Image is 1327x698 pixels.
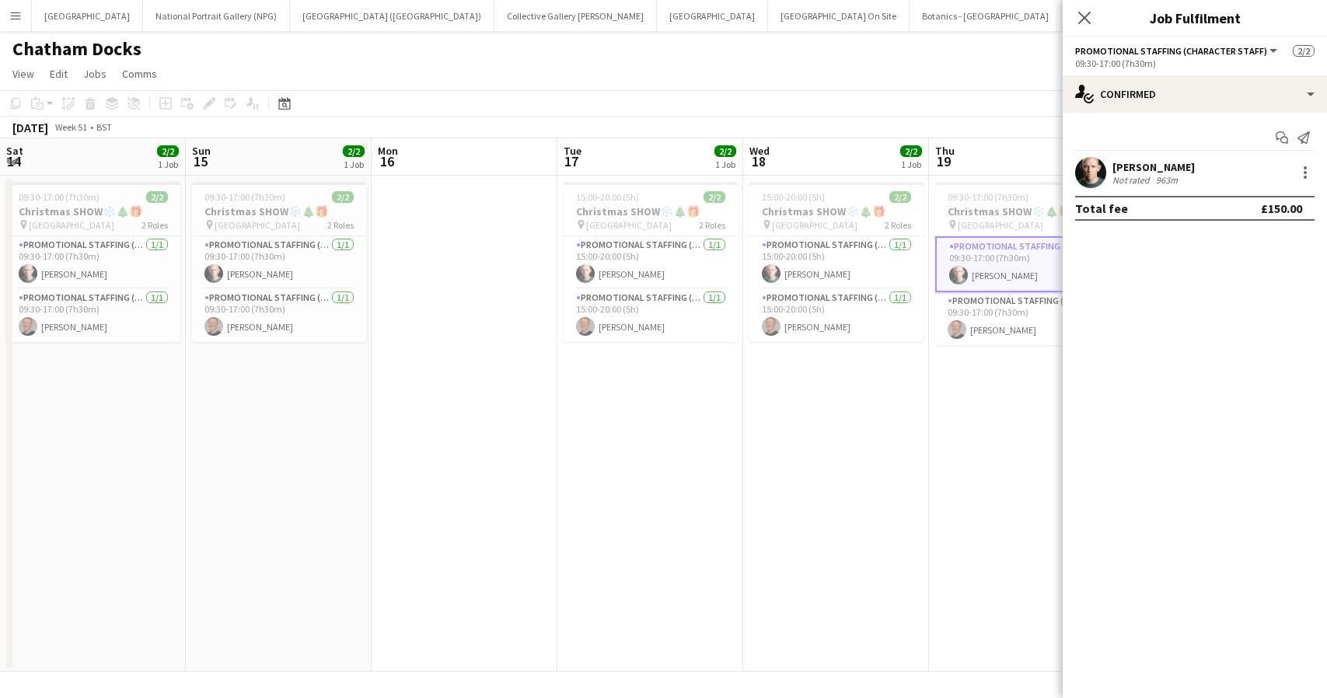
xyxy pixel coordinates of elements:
[749,204,924,218] h3: Christmas SHOW❄️🎄🎁
[564,236,738,289] app-card-role: Promotional Staffing (Character Staff)1/115:00-20:00 (5h)[PERSON_NAME]
[157,145,179,157] span: 2/2
[1112,160,1195,174] div: [PERSON_NAME]
[772,219,857,231] span: [GEOGRAPHIC_DATA]
[749,144,770,158] span: Wed
[51,121,90,133] span: Week 51
[935,182,1109,345] app-job-card: 09:30-17:00 (7h30m)2/2Christmas SHOW❄️🎄🎁 [GEOGRAPHIC_DATA]2 RolesPromotional Staffing (Character ...
[192,182,366,342] app-job-card: 09:30-17:00 (7h30m)2/2Christmas SHOW❄️🎄🎁 [GEOGRAPHIC_DATA]2 RolesPromotional Staffing (Character ...
[561,152,581,170] span: 17
[762,191,825,203] span: 15:00-20:00 (5h)
[19,191,100,203] span: 09:30-17:00 (7h30m)
[768,1,910,31] button: [GEOGRAPHIC_DATA] On Site
[6,64,40,84] a: View
[948,191,1028,203] span: 09:30-17:00 (7h30m)
[44,64,74,84] a: Edit
[564,182,738,342] app-job-card: 15:00-20:00 (5h)2/2Christmas SHOW❄️🎄🎁 [GEOGRAPHIC_DATA]2 RolesPromotional Staffing (Character Sta...
[889,191,911,203] span: 2/2
[935,144,955,158] span: Thu
[6,289,180,342] app-card-role: Promotional Staffing (Character Staff)1/109:30-17:00 (7h30m)[PERSON_NAME]
[1063,75,1327,113] div: Confirmed
[192,144,211,158] span: Sun
[714,145,736,157] span: 2/2
[699,219,725,231] span: 2 Roles
[12,120,48,135] div: [DATE]
[704,191,725,203] span: 2/2
[192,289,366,342] app-card-role: Promotional Staffing (Character Staff)1/109:30-17:00 (7h30m)[PERSON_NAME]
[715,159,735,170] div: 1 Job
[586,219,672,231] span: [GEOGRAPHIC_DATA]
[96,121,112,133] div: BST
[1075,58,1315,69] div: 09:30-17:00 (7h30m)
[6,144,23,158] span: Sat
[332,191,354,203] span: 2/2
[375,152,398,170] span: 16
[958,219,1043,231] span: [GEOGRAPHIC_DATA]
[1063,8,1327,28] h3: Job Fulfilment
[1153,174,1181,186] div: 963m
[749,182,924,342] app-job-card: 15:00-20:00 (5h)2/2Christmas SHOW❄️🎄🎁 [GEOGRAPHIC_DATA]2 RolesPromotional Staffing (Character Sta...
[50,67,68,81] span: Edit
[327,219,354,231] span: 2 Roles
[1062,1,1196,31] button: [GEOGRAPHIC_DATA] (HES)
[1112,174,1153,186] div: Not rated
[576,191,639,203] span: 15:00-20:00 (5h)
[215,219,300,231] span: [GEOGRAPHIC_DATA]
[204,191,285,203] span: 09:30-17:00 (7h30m)
[4,152,23,170] span: 14
[1075,201,1128,216] div: Total fee
[657,1,768,31] button: [GEOGRAPHIC_DATA]
[900,145,922,157] span: 2/2
[77,64,113,84] a: Jobs
[1075,45,1280,57] button: Promotional Staffing (Character Staff)
[749,236,924,289] app-card-role: Promotional Staffing (Character Staff)1/115:00-20:00 (5h)[PERSON_NAME]
[1293,45,1315,57] span: 2/2
[747,152,770,170] span: 18
[290,1,494,31] button: [GEOGRAPHIC_DATA] ([GEOGRAPHIC_DATA])
[190,152,211,170] span: 15
[12,37,141,61] h1: Chatham Docks
[910,1,1062,31] button: Botanics - [GEOGRAPHIC_DATA]
[6,204,180,218] h3: Christmas SHOW❄️🎄🎁
[141,219,168,231] span: 2 Roles
[343,145,365,157] span: 2/2
[885,219,911,231] span: 2 Roles
[1261,201,1302,216] div: £150.00
[935,204,1109,218] h3: Christmas SHOW❄️🎄🎁
[1075,45,1267,57] span: Promotional Staffing (Character Staff)
[564,289,738,342] app-card-role: Promotional Staffing (Character Staff)1/115:00-20:00 (5h)[PERSON_NAME]
[12,67,34,81] span: View
[749,289,924,342] app-card-role: Promotional Staffing (Character Staff)1/115:00-20:00 (5h)[PERSON_NAME]
[6,182,180,342] app-job-card: 09:30-17:00 (7h30m)2/2Christmas SHOW❄️🎄🎁 [GEOGRAPHIC_DATA]2 RolesPromotional Staffing (Character ...
[192,236,366,289] app-card-role: Promotional Staffing (Character Staff)1/109:30-17:00 (7h30m)[PERSON_NAME]
[32,1,143,31] button: [GEOGRAPHIC_DATA]
[935,292,1109,345] app-card-role: Promotional Staffing (Character Staff)1/109:30-17:00 (7h30m)[PERSON_NAME]
[564,144,581,158] span: Tue
[344,159,364,170] div: 1 Job
[29,219,114,231] span: [GEOGRAPHIC_DATA]
[494,1,657,31] button: Collective Gallery [PERSON_NAME]
[933,152,955,170] span: 19
[901,159,921,170] div: 1 Job
[83,67,107,81] span: Jobs
[378,144,398,158] span: Mon
[146,191,168,203] span: 2/2
[122,67,157,81] span: Comms
[564,204,738,218] h3: Christmas SHOW❄️🎄🎁
[116,64,163,84] a: Comms
[158,159,178,170] div: 1 Job
[935,236,1109,292] app-card-role: Promotional Staffing (Character Staff)1/109:30-17:00 (7h30m)[PERSON_NAME]
[192,204,366,218] h3: Christmas SHOW❄️🎄🎁
[6,236,180,289] app-card-role: Promotional Staffing (Character Staff)1/109:30-17:00 (7h30m)[PERSON_NAME]
[143,1,290,31] button: National Portrait Gallery (NPG)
